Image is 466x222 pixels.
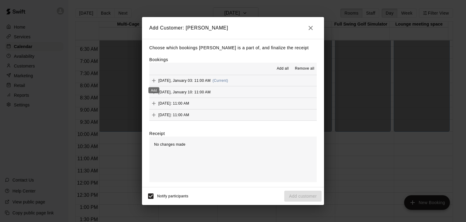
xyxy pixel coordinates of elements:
span: [DATE]: 11:00 AM [158,101,189,106]
span: Remove all [295,66,314,72]
button: Add[DATE]: 11:00 AM [149,98,317,109]
span: Notify participants [157,194,188,198]
span: Add [149,113,158,117]
span: [DATE], January 10: 11:00 AM [158,90,211,94]
span: Add [149,78,158,83]
button: Add[DATE]: 11:00 AM [149,109,317,121]
button: Add[DATE], January 03: 11:00 AM(Current) [149,75,317,86]
label: Receipt [149,130,165,137]
span: No changes made [154,142,185,147]
p: Choose which bookings [PERSON_NAME] is a part of, and finalize the receipt [149,44,317,52]
span: Add [149,89,158,94]
span: [DATE]: 11:00 AM [158,113,189,117]
span: Add [149,101,158,106]
button: Add[DATE], January 10: 11:00 AM [149,86,317,98]
div: Add [148,87,159,93]
span: [DATE], January 03: 11:00 AM [158,78,211,83]
span: Add all [277,66,289,72]
span: (Current) [212,78,228,83]
label: Bookings [149,57,168,62]
button: Add all [273,64,292,74]
button: Remove all [292,64,317,74]
h2: Add Customer: [PERSON_NAME] [142,17,324,39]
